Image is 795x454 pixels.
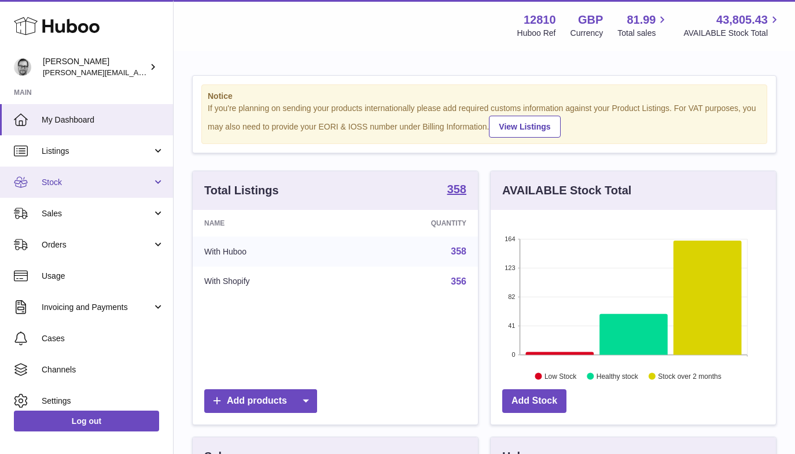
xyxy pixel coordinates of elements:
[42,177,152,188] span: Stock
[204,389,317,413] a: Add products
[204,183,279,198] h3: Total Listings
[524,12,556,28] strong: 12810
[42,302,152,313] span: Invoicing and Payments
[502,183,631,198] h3: AVAILABLE Stock Total
[683,28,781,39] span: AVAILABLE Stock Total
[505,264,515,271] text: 123
[42,396,164,407] span: Settings
[42,271,164,282] span: Usage
[571,28,603,39] div: Currency
[627,12,656,28] span: 81.99
[208,103,761,138] div: If you're planning on sending your products internationally please add required customs informati...
[193,237,347,267] td: With Huboo
[451,246,466,256] a: 358
[44,68,104,76] div: Domain Overview
[42,115,164,126] span: My Dashboard
[447,183,466,197] a: 358
[716,12,768,28] span: 43,805.43
[14,411,159,431] a: Log out
[502,389,566,413] a: Add Stock
[658,372,721,380] text: Stock over 2 months
[193,267,347,297] td: With Shopify
[43,68,232,77] span: [PERSON_NAME][EMAIL_ADDRESS][DOMAIN_NAME]
[451,276,466,286] a: 356
[544,372,577,380] text: Low Stock
[489,116,560,138] a: View Listings
[505,235,515,242] text: 164
[597,372,639,380] text: Healthy stock
[42,146,152,157] span: Listings
[208,91,761,102] strong: Notice
[578,12,603,28] strong: GBP
[617,28,669,39] span: Total sales
[30,30,127,39] div: Domain: [DOMAIN_NAME]
[128,68,195,76] div: Keywords by Traffic
[508,322,515,329] text: 41
[115,67,124,76] img: tab_keywords_by_traffic_grey.svg
[447,183,466,195] strong: 358
[42,333,164,344] span: Cases
[42,208,152,219] span: Sales
[42,239,152,250] span: Orders
[42,364,164,375] span: Channels
[683,12,781,39] a: 43,805.43 AVAILABLE Stock Total
[32,19,57,28] div: v 4.0.25
[19,19,28,28] img: logo_orange.svg
[511,351,515,358] text: 0
[43,56,147,78] div: [PERSON_NAME]
[347,210,478,237] th: Quantity
[193,210,347,237] th: Name
[517,28,556,39] div: Huboo Ref
[508,293,515,300] text: 82
[617,12,669,39] a: 81.99 Total sales
[31,67,41,76] img: tab_domain_overview_orange.svg
[14,58,31,76] img: alex@digidistiller.com
[19,30,28,39] img: website_grey.svg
